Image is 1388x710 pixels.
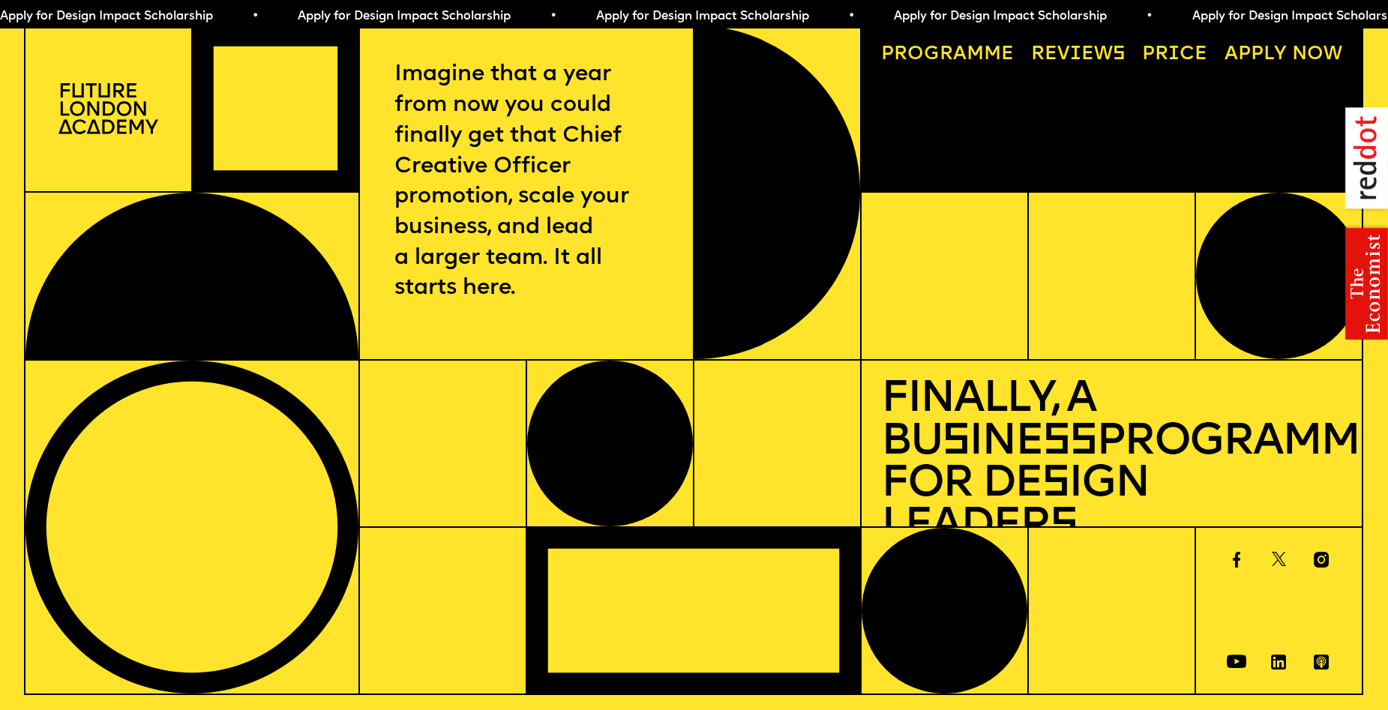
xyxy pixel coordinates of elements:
[881,379,1343,548] h1: Finally, a Bu ine Programme for De ign Leader
[942,421,969,465] span: s
[1215,35,1352,73] a: Apply now
[1225,45,1238,64] span: A
[1132,35,1217,73] a: Price
[1042,421,1096,465] span: ss
[252,10,259,22] span: •
[1050,505,1077,549] span: s
[953,45,967,64] span: a
[1042,463,1069,507] span: s
[1146,10,1153,22] span: •
[394,60,658,304] p: Imagine that a year from now you could finally get that Chief Creative Officer promotion, scale y...
[848,10,855,22] span: •
[1021,35,1135,73] a: Reviews
[871,35,1024,73] a: Programme
[550,10,556,22] span: •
